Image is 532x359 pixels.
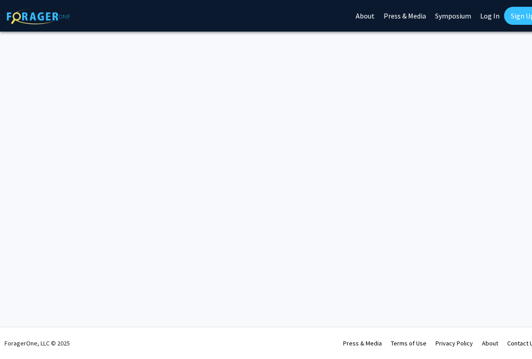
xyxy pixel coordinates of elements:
a: About [482,339,498,347]
div: ForagerOne, LLC © 2025 [5,327,70,359]
a: Terms of Use [391,339,427,347]
a: Press & Media [343,339,382,347]
a: Privacy Policy [436,339,473,347]
img: ForagerOne Logo [7,9,70,24]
